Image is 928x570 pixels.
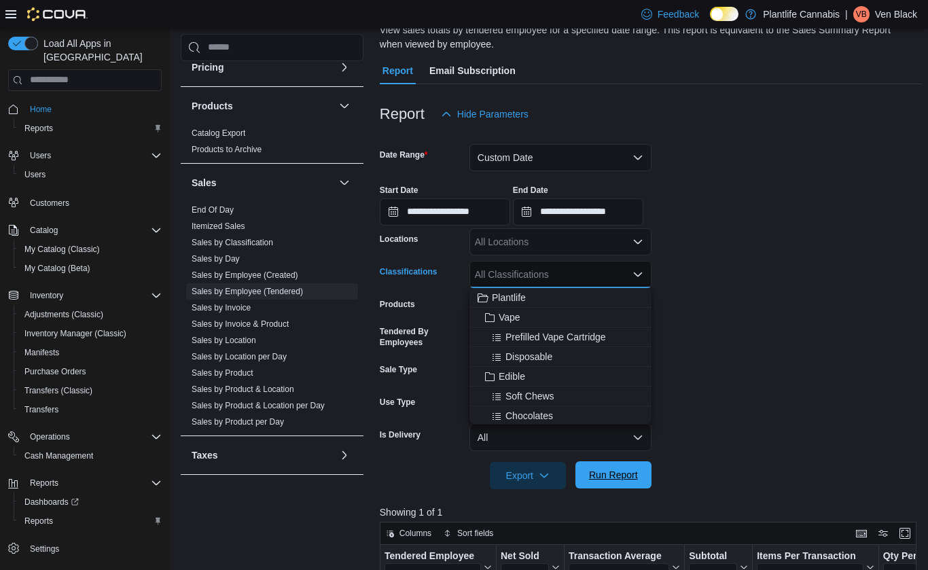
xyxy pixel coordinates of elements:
[192,368,253,378] span: Sales by Product
[19,344,65,361] a: Manifests
[192,204,234,215] span: End Of Day
[658,7,699,21] span: Feedback
[24,309,103,320] span: Adjustments (Classic)
[429,57,516,84] span: Email Subscription
[853,6,870,22] div: Ven Black
[24,263,90,274] span: My Catalog (Beta)
[14,240,167,259] button: My Catalog (Classic)
[505,350,552,363] span: Disposable
[380,505,922,519] p: Showing 1 of 1
[380,198,510,226] input: Press the down key to open a popover containing a calendar.
[399,528,431,539] span: Columns
[192,401,325,410] a: Sales by Product & Location per Day
[856,6,867,22] span: VB
[14,493,167,512] a: Dashboards
[24,195,75,211] a: Customers
[30,544,59,554] span: Settings
[192,205,234,215] a: End Of Day
[192,319,289,329] span: Sales by Invoice & Product
[192,176,217,190] h3: Sales
[192,237,273,248] span: Sales by Classification
[192,351,287,362] span: Sales by Location per Day
[24,385,92,396] span: Transfers (Classic)
[19,382,162,399] span: Transfers (Classic)
[30,225,58,236] span: Catalog
[380,185,418,196] label: Start Date
[19,260,96,277] a: My Catalog (Beta)
[632,269,643,280] button: Close list of options
[19,494,162,510] span: Dashboards
[513,198,643,226] input: Press the down key to open a popover containing a calendar.
[19,494,84,510] a: Dashboards
[38,37,162,64] span: Load All Apps in [GEOGRAPHIC_DATA]
[192,336,256,345] a: Sales by Location
[853,525,870,541] button: Keyboard shortcuts
[192,99,233,113] h3: Products
[336,175,353,191] button: Sales
[380,364,417,375] label: Sale Type
[469,144,652,171] button: Custom Date
[3,427,167,446] button: Operations
[24,101,57,118] a: Home
[336,59,353,75] button: Pricing
[19,344,162,361] span: Manifests
[469,327,652,347] button: Prefilled Vape Cartridge
[469,308,652,327] button: Vape
[19,241,105,257] a: My Catalog (Classic)
[763,6,840,22] p: Plantlife Cannabis
[24,404,58,415] span: Transfers
[710,7,738,21] input: Dark Mode
[192,253,240,264] span: Sales by Day
[192,254,240,264] a: Sales by Day
[3,146,167,165] button: Users
[19,382,98,399] a: Transfers (Classic)
[589,468,638,482] span: Run Report
[192,221,245,232] span: Itemized Sales
[14,512,167,531] button: Reports
[505,330,606,344] span: Prefilled Vape Cartridge
[757,550,863,563] div: Items Per Transaction
[336,447,353,463] button: Taxes
[192,144,262,155] span: Products to Archive
[192,448,334,462] button: Taxes
[14,381,167,400] button: Transfers (Classic)
[336,98,353,114] button: Products
[181,202,363,435] div: Sales
[192,400,325,411] span: Sales by Product & Location per Day
[19,325,162,342] span: Inventory Manager (Classic)
[513,185,548,196] label: End Date
[24,429,75,445] button: Operations
[19,363,92,380] a: Purchase Orders
[469,367,652,387] button: Edible
[192,384,294,395] span: Sales by Product & Location
[499,310,520,324] span: Vape
[30,290,63,301] span: Inventory
[457,107,529,121] span: Hide Parameters
[498,462,558,489] span: Export
[24,287,162,304] span: Inventory
[192,385,294,394] a: Sales by Product & Location
[875,525,891,541] button: Display options
[24,244,100,255] span: My Catalog (Classic)
[438,525,499,541] button: Sort fields
[192,302,251,313] span: Sales by Invoice
[19,448,162,464] span: Cash Management
[24,540,162,557] span: Settings
[24,147,56,164] button: Users
[19,306,162,323] span: Adjustments (Classic)
[192,352,287,361] a: Sales by Location per Day
[14,165,167,184] button: Users
[380,397,415,408] label: Use Type
[575,461,652,488] button: Run Report
[24,101,162,118] span: Home
[19,166,162,183] span: Users
[501,550,549,563] div: Net Sold
[24,169,46,180] span: Users
[380,106,425,122] h3: Report
[30,150,51,161] span: Users
[636,1,704,28] a: Feedback
[380,149,428,160] label: Date Range
[24,222,162,238] span: Catalog
[30,478,58,488] span: Reports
